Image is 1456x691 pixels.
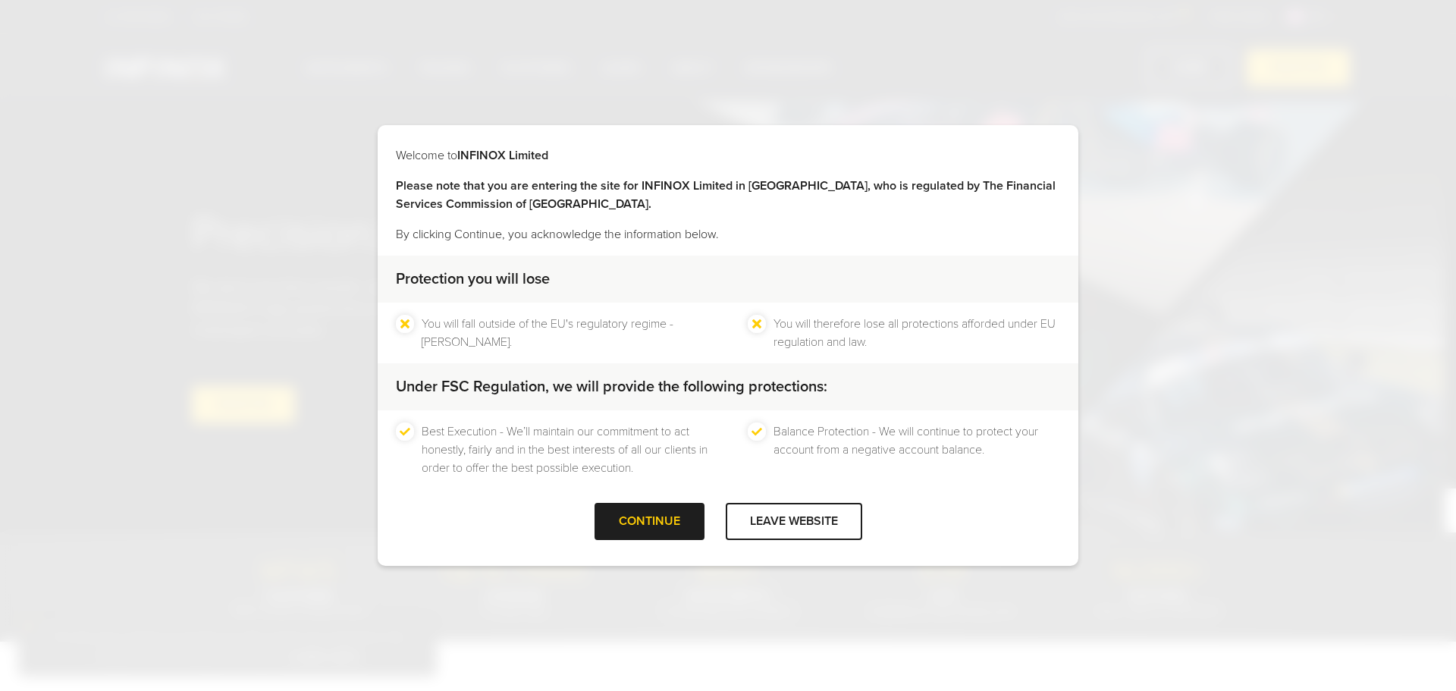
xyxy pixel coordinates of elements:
li: You will therefore lose all protections afforded under EU regulation and law. [773,315,1060,351]
strong: INFINOX Limited [457,148,548,163]
li: You will fall outside of the EU's regulatory regime - [PERSON_NAME]. [422,315,708,351]
li: Balance Protection - We will continue to protect your account from a negative account balance. [773,422,1060,477]
strong: Please note that you are entering the site for INFINOX Limited in [GEOGRAPHIC_DATA], who is regul... [396,178,1056,212]
strong: Protection you will lose [396,270,550,288]
strong: Under FSC Regulation, we will provide the following protections: [396,378,827,396]
div: LEAVE WEBSITE [726,503,862,540]
div: CONTINUE [595,503,704,540]
p: By clicking Continue, you acknowledge the information below. [396,225,1060,243]
li: Best Execution - We’ll maintain our commitment to act honestly, fairly and in the best interests ... [422,422,708,477]
p: Welcome to [396,146,1060,165]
